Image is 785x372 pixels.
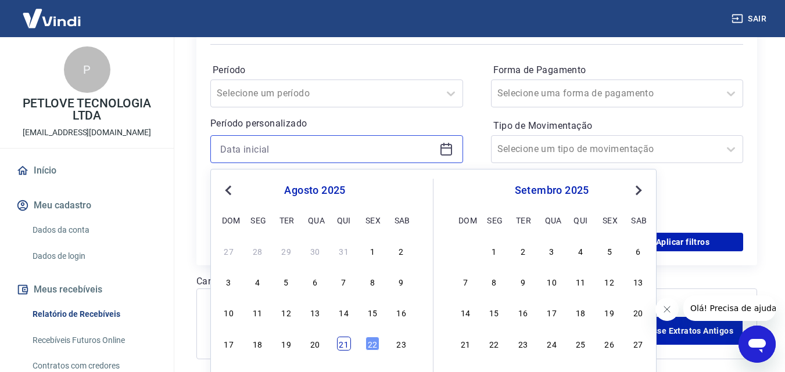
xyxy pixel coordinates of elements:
button: Next Month [632,183,646,197]
div: Choose quarta-feira, 13 de agosto de 2025 [308,305,322,319]
div: P [64,46,110,93]
div: Choose quarta-feira, 17 de setembro de 2025 [545,305,559,319]
div: Choose segunda-feira, 15 de setembro de 2025 [487,305,501,319]
div: Choose quarta-feira, 3 de setembro de 2025 [545,244,559,258]
div: Choose sexta-feira, 12 de setembro de 2025 [603,275,616,288]
div: sab [631,213,645,227]
div: Choose sábado, 16 de agosto de 2025 [395,305,408,319]
div: Choose quarta-feira, 20 de agosto de 2025 [308,337,322,351]
div: Choose terça-feira, 29 de julho de 2025 [279,244,293,258]
div: Choose terça-feira, 2 de setembro de 2025 [516,244,530,258]
p: [EMAIL_ADDRESS][DOMAIN_NAME] [23,127,151,139]
button: Meu cadastro [14,193,160,218]
div: Choose terça-feira, 19 de agosto de 2025 [279,337,293,351]
input: Data inicial [220,140,435,158]
div: Choose terça-feira, 23 de setembro de 2025 [516,337,530,351]
div: Choose sexta-feira, 8 de agosto de 2025 [365,275,379,288]
div: Choose sábado, 13 de setembro de 2025 [631,275,645,288]
div: sex [365,213,379,227]
div: Choose quinta-feira, 25 de setembro de 2025 [573,337,587,351]
div: Choose sexta-feira, 19 de setembro de 2025 [603,305,616,319]
div: Choose segunda-feira, 11 de agosto de 2025 [250,305,264,319]
label: Forma de Pagamento [493,63,741,77]
div: Choose sexta-feira, 26 de setembro de 2025 [603,337,616,351]
div: Choose segunda-feira, 8 de setembro de 2025 [487,275,501,288]
div: dom [458,213,472,227]
div: Choose domingo, 27 de julho de 2025 [222,244,236,258]
p: Carregando... [196,275,757,288]
div: Choose quarta-feira, 6 de agosto de 2025 [308,275,322,288]
div: agosto 2025 [220,183,410,197]
div: Choose sábado, 20 de setembro de 2025 [631,305,645,319]
div: Choose quarta-feira, 10 de setembro de 2025 [545,275,559,288]
div: Choose segunda-feira, 1 de setembro de 2025 [487,244,501,258]
div: dom [222,213,236,227]
div: seg [250,213,264,227]
label: Tipo de Movimentação [493,119,741,133]
div: Choose domingo, 21 de setembro de 2025 [458,337,472,351]
iframe: Mensagem da empresa [683,295,776,321]
div: Choose terça-feira, 16 de setembro de 2025 [516,305,530,319]
div: ter [279,213,293,227]
div: sab [395,213,408,227]
div: qua [545,213,559,227]
div: Choose sábado, 23 de agosto de 2025 [395,337,408,351]
div: Choose domingo, 3 de agosto de 2025 [222,275,236,288]
div: sex [603,213,616,227]
div: Choose segunda-feira, 4 de agosto de 2025 [250,275,264,288]
a: Relatório de Recebíveis [28,302,160,326]
div: Choose segunda-feira, 28 de julho de 2025 [250,244,264,258]
div: Choose sábado, 9 de agosto de 2025 [395,275,408,288]
div: qua [308,213,322,227]
img: Vindi [14,1,89,36]
p: PETLOVE TECNOLOGIA LTDA [9,97,164,122]
a: Acesse Extratos Antigos [629,317,743,345]
div: qui [337,213,351,227]
div: Choose sexta-feira, 1 de agosto de 2025 [365,244,379,258]
a: Recebíveis Futuros Online [28,328,160,352]
div: Choose quinta-feira, 11 de setembro de 2025 [573,275,587,288]
div: Choose sábado, 2 de agosto de 2025 [395,244,408,258]
div: Choose domingo, 10 de agosto de 2025 [222,305,236,319]
div: Choose sexta-feira, 22 de agosto de 2025 [365,337,379,351]
p: Período personalizado [210,117,463,131]
button: Sair [729,8,771,30]
div: Choose domingo, 17 de agosto de 2025 [222,337,236,351]
div: Choose sábado, 27 de setembro de 2025 [631,337,645,351]
div: Choose quinta-feira, 4 de setembro de 2025 [573,244,587,258]
a: Dados da conta [28,218,160,242]
div: Choose quarta-feira, 30 de julho de 2025 [308,244,322,258]
iframe: Botão para abrir a janela de mensagens [739,326,776,363]
div: Choose sexta-feira, 15 de agosto de 2025 [365,305,379,319]
a: Dados de login [28,244,160,268]
div: Choose segunda-feira, 18 de agosto de 2025 [250,337,264,351]
div: Choose terça-feira, 12 de agosto de 2025 [279,305,293,319]
div: Choose terça-feira, 9 de setembro de 2025 [516,275,530,288]
button: Meus recebíveis [14,277,160,302]
button: Previous Month [221,183,235,197]
div: Choose quinta-feira, 31 de julho de 2025 [337,244,351,258]
div: Choose domingo, 31 de agosto de 2025 [458,244,472,258]
iframe: Fechar mensagem [655,298,679,321]
div: Choose quinta-feira, 7 de agosto de 2025 [337,275,351,288]
div: Choose sábado, 6 de setembro de 2025 [631,244,645,258]
button: Aplicar filtros [622,233,743,251]
div: Choose quinta-feira, 21 de agosto de 2025 [337,337,351,351]
div: Choose domingo, 14 de setembro de 2025 [458,305,472,319]
label: Período [213,63,461,77]
div: Choose sexta-feira, 5 de setembro de 2025 [603,244,616,258]
span: Olá! Precisa de ajuda? [7,8,98,17]
a: Início [14,158,160,183]
div: Choose segunda-feira, 22 de setembro de 2025 [487,337,501,351]
div: setembro 2025 [457,183,647,197]
div: Choose quinta-feira, 14 de agosto de 2025 [337,305,351,319]
div: seg [487,213,501,227]
div: ter [516,213,530,227]
div: Choose quinta-feira, 18 de setembro de 2025 [573,305,587,319]
div: Choose domingo, 7 de setembro de 2025 [458,275,472,288]
div: qui [573,213,587,227]
div: Choose terça-feira, 5 de agosto de 2025 [279,275,293,288]
div: Choose quarta-feira, 24 de setembro de 2025 [545,337,559,351]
